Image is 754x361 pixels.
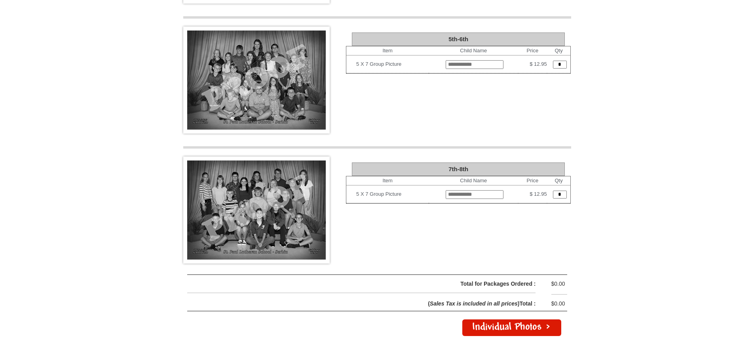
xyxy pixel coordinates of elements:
th: Item [346,46,429,55]
th: Child Name [429,46,518,55]
span: Total : [520,300,536,307]
th: Qty [547,46,571,55]
div: $0.00 [541,299,565,309]
td: $ 12.95 [518,185,547,203]
a: Individual Photos > [462,319,561,336]
td: $ 12.95 [518,55,547,73]
div: $0.00 [541,279,565,289]
div: 5th-6th [352,32,565,46]
td: 5 X 7 Group Picture [356,58,429,71]
span: Sales Tax is included in all prices [430,300,518,307]
th: Price [518,176,547,185]
th: Child Name [429,176,518,185]
div: Total for Packages Ordered : [207,279,536,289]
th: Qty [547,176,571,185]
div: ( ) [188,299,536,309]
img: 7th-8th [183,157,330,264]
th: Item [346,176,429,185]
th: Price [518,46,547,55]
img: 5th-6th [183,27,330,134]
div: 7th-8th [352,162,565,176]
td: 5 X 7 Group Picture [356,188,429,201]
